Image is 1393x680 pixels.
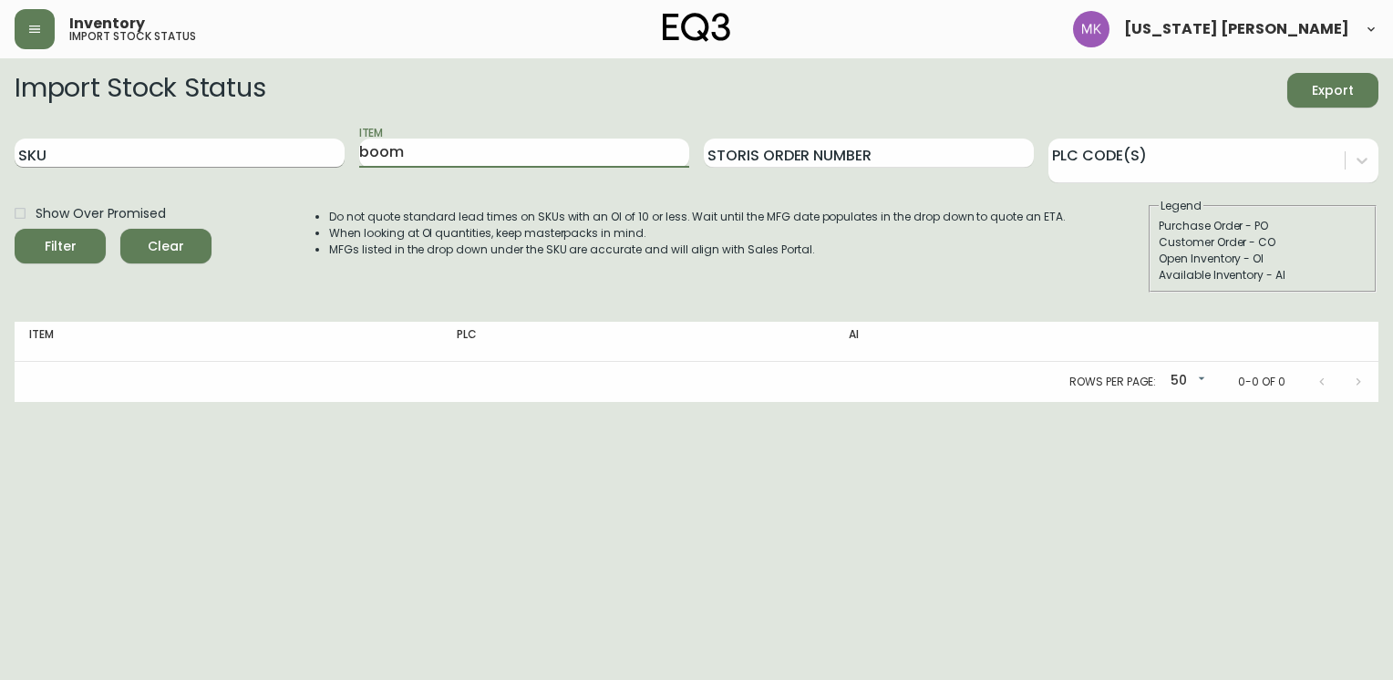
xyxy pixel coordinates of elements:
legend: Legend [1159,198,1203,214]
span: Clear [135,235,197,258]
h5: import stock status [69,31,196,42]
img: ea5e0531d3ed94391639a5d1768dbd68 [1073,11,1109,47]
span: Inventory [69,16,145,31]
button: Filter [15,229,106,263]
p: 0-0 of 0 [1238,374,1285,390]
span: Export [1302,79,1364,102]
div: 50 [1163,366,1209,397]
div: Customer Order - CO [1159,234,1367,251]
div: Available Inventory - AI [1159,267,1367,283]
button: Export [1287,73,1378,108]
li: Do not quote standard lead times on SKUs with an OI of 10 or less. Wait until the MFG date popula... [329,209,1066,225]
h2: Import Stock Status [15,73,265,108]
li: When looking at OI quantities, keep masterpacks in mind. [329,225,1066,242]
th: AI [834,322,1146,362]
button: Clear [120,229,212,263]
div: Purchase Order - PO [1159,218,1367,234]
li: MFGs listed in the drop down under the SKU are accurate and will align with Sales Portal. [329,242,1066,258]
div: Filter [45,235,77,258]
div: Open Inventory - OI [1159,251,1367,267]
img: logo [663,13,730,42]
th: Item [15,322,442,362]
th: PLC [442,322,834,362]
p: Rows per page: [1069,374,1156,390]
span: Show Over Promised [36,204,166,223]
span: [US_STATE] [PERSON_NAME] [1124,22,1349,36]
